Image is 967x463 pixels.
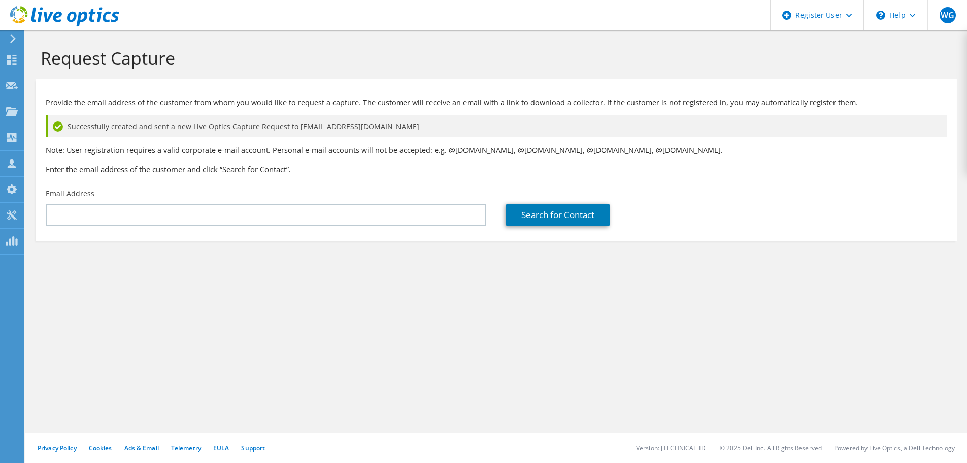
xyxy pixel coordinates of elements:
a: Search for Contact [506,204,610,226]
a: Privacy Policy [38,444,77,452]
li: Version: [TECHNICAL_ID] [636,444,708,452]
a: Support [241,444,265,452]
a: Cookies [89,444,112,452]
span: Successfully created and sent a new Live Optics Capture Request to [EMAIL_ADDRESS][DOMAIN_NAME] [68,121,419,132]
span: WG [940,7,956,23]
label: Email Address [46,189,94,199]
li: © 2025 Dell Inc. All Rights Reserved [720,444,822,452]
a: Telemetry [171,444,201,452]
p: Provide the email address of the customer from whom you would like to request a capture. The cust... [46,97,947,108]
a: EULA [213,444,229,452]
h3: Enter the email address of the customer and click “Search for Contact”. [46,164,947,175]
p: Note: User registration requires a valid corporate e-mail account. Personal e-mail accounts will ... [46,145,947,156]
h1: Request Capture [41,47,947,69]
li: Powered by Live Optics, a Dell Technology [834,444,955,452]
svg: \n [876,11,885,20]
a: Ads & Email [124,444,159,452]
